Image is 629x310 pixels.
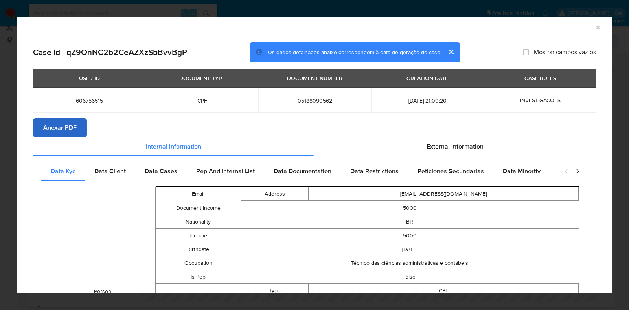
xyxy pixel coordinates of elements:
[268,48,441,56] span: Os dados detalhados abaixo correspondem à data de geração do caso.
[534,48,596,56] span: Mostrar campos vazios
[523,49,529,55] input: Mostrar campos vazios
[241,270,579,284] td: false
[41,162,556,181] div: Detailed internal info
[241,242,579,256] td: [DATE]
[381,97,475,104] span: [DATE] 21:00:20
[268,97,362,104] span: 05188090562
[156,215,241,229] td: Nationality
[196,167,255,176] span: Pep And Internal List
[241,215,579,229] td: BR
[241,187,309,201] td: Address
[146,142,201,151] span: Internal information
[51,167,75,176] span: Data Kyc
[156,229,241,242] td: Income
[155,97,249,104] span: CPF
[520,96,561,104] span: INVESTIGACOES
[17,17,612,293] div: closure-recommendation-modal
[309,284,579,297] td: CPF
[156,256,241,270] td: Occupation
[309,187,579,201] td: [EMAIL_ADDRESS][DOMAIN_NAME]
[156,201,241,215] td: Document Income
[241,284,309,297] td: Type
[402,72,453,85] div: CREATION DATE
[503,167,541,176] span: Data Minority
[274,167,331,176] span: Data Documentation
[33,47,187,57] h2: Case Id - qZ9OnNC2b2CeAZXzSbBvvBgP
[241,256,579,270] td: Técnico das ciências administrativas e contábeis
[156,270,241,284] td: Is Pep
[594,24,601,31] button: Fechar a janela
[350,167,399,176] span: Data Restrictions
[33,118,87,137] button: Anexar PDF
[417,167,484,176] span: Peticiones Secundarias
[441,42,460,61] button: cerrar
[156,187,241,201] td: Email
[175,72,230,85] div: DOCUMENT TYPE
[94,167,126,176] span: Data Client
[145,167,177,176] span: Data Cases
[43,119,77,136] span: Anexar PDF
[156,242,241,256] td: Birthdate
[241,229,579,242] td: 5000
[42,97,136,104] span: 606756515
[241,201,579,215] td: 5000
[427,142,484,151] span: External information
[74,72,105,85] div: USER ID
[282,72,347,85] div: DOCUMENT NUMBER
[520,72,561,85] div: CASE RULES
[33,137,596,156] div: Detailed info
